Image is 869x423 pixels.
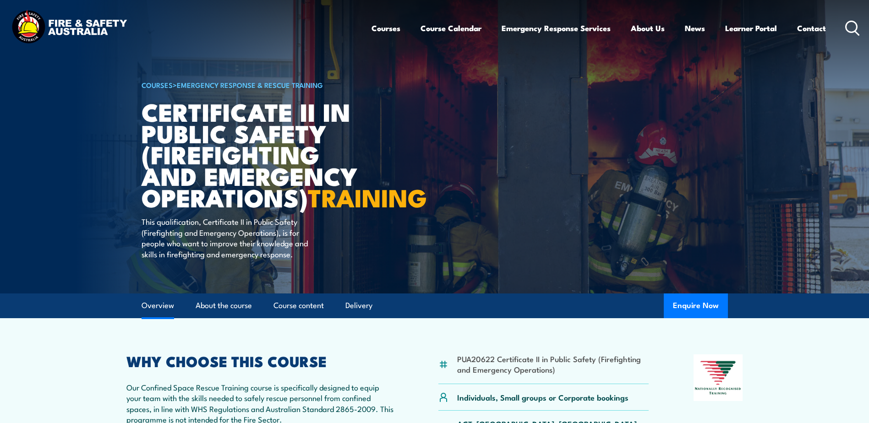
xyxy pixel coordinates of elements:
[345,293,372,318] a: Delivery
[142,80,173,90] a: COURSES
[694,354,743,401] img: Nationally Recognised Training logo.
[142,216,309,259] p: This qualification, Certificate II in Public Safety (Firefighting and Emergency Operations), is f...
[196,293,252,318] a: About the course
[457,353,649,375] li: PUA20622 Certificate II in Public Safety (Firefighting and Emergency Operations)
[631,16,665,40] a: About Us
[457,392,629,402] p: Individuals, Small groups or Corporate bookings
[685,16,705,40] a: News
[725,16,777,40] a: Learner Portal
[142,79,368,90] h6: >
[797,16,826,40] a: Contact
[502,16,611,40] a: Emergency Response Services
[308,178,427,216] strong: TRAINING
[421,16,481,40] a: Course Calendar
[126,354,394,367] h2: WHY CHOOSE THIS COURSE
[273,293,324,318] a: Course content
[177,80,323,90] a: Emergency Response & Rescue Training
[142,293,174,318] a: Overview
[664,293,728,318] button: Enquire Now
[372,16,400,40] a: Courses
[142,101,368,208] h1: Certificate II in Public Safety (Firefighting and Emergency Operations)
